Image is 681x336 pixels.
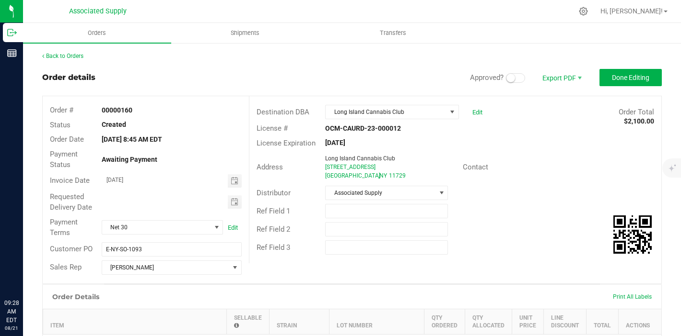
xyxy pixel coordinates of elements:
[102,261,230,274] span: [PERSON_NAME]
[50,218,78,237] span: Payment Terms
[613,215,652,254] qrcode: 00000160
[7,48,17,58] inline-svg: Reports
[257,163,283,171] span: Address
[102,135,162,143] strong: [DATE] 8:45 AM EDT
[4,299,19,325] p: 09:28 AM EDT
[4,325,19,332] p: 08/21
[226,309,269,334] th: Sellable
[624,117,654,125] strong: $2,100.00
[269,309,329,334] th: Strain
[23,23,171,43] a: Orders
[69,7,127,15] span: Associated Supply
[367,29,419,37] span: Transfers
[50,106,73,114] span: Order #
[613,215,652,254] img: Scan me!
[600,7,663,15] span: Hi, [PERSON_NAME]!
[424,309,465,334] th: Qty Ordered
[613,293,652,300] span: Print All Labels
[52,293,99,301] h1: Order Details
[472,109,482,116] a: Edit
[102,106,132,114] strong: 00000160
[619,108,654,116] span: Order Total
[325,124,401,132] strong: OCM-CAURD-23-000012
[102,156,157,163] strong: Awaiting Payment
[50,135,84,144] span: Order Date
[544,309,587,334] th: Line Discount
[42,72,95,83] div: Order details
[329,309,424,334] th: Lot Number
[512,309,544,334] th: Unit Price
[10,259,38,288] iframe: Resource center
[463,163,488,171] span: Contact
[7,28,17,37] inline-svg: Outbound
[379,172,387,179] span: NY
[257,108,309,116] span: Destination DBA
[619,309,676,334] th: Actions
[257,139,316,147] span: License Expiration
[326,105,446,119] span: Long Island Cannabis Club
[470,73,504,82] span: Approved?
[257,225,290,234] span: Ref Field 2
[465,309,512,334] th: Qty Allocated
[257,207,290,215] span: Ref Field 1
[389,172,406,179] span: 11729
[257,189,291,197] span: Distributor
[50,192,92,212] span: Requested Delivery Date
[50,121,70,129] span: Status
[325,139,345,146] strong: [DATE]
[326,186,435,200] span: Associated Supply
[325,164,376,170] span: [STREET_ADDRESS]
[378,172,379,179] span: ,
[577,7,589,16] div: Manage settings
[102,121,126,128] strong: Created
[228,195,242,209] span: Toggle calendar
[50,245,93,253] span: Customer PO
[612,74,649,81] span: Done Editing
[257,243,290,252] span: Ref Field 3
[50,176,90,185] span: Invoice Date
[42,53,83,59] a: Back to Orders
[257,124,288,133] span: License #
[599,69,662,86] button: Done Editing
[171,23,319,43] a: Shipments
[325,172,380,179] span: [GEOGRAPHIC_DATA]
[102,221,211,234] span: Net 30
[50,263,82,271] span: Sales Rep
[228,224,238,231] a: Edit
[50,150,78,169] span: Payment Status
[75,29,119,37] span: Orders
[43,309,227,334] th: Item
[532,69,590,86] li: Export PDF
[218,29,272,37] span: Shipments
[228,174,242,188] span: Toggle calendar
[587,309,619,334] th: Total
[319,23,467,43] a: Transfers
[325,155,395,162] span: Long Island Cannabis Club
